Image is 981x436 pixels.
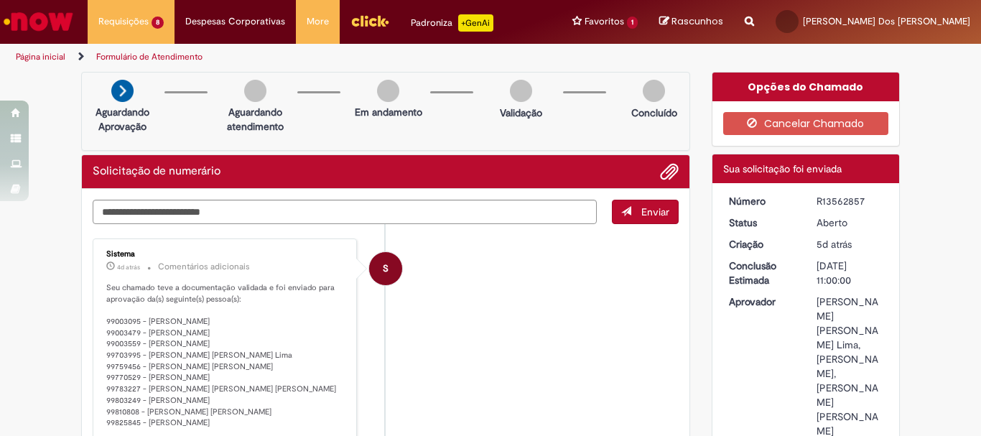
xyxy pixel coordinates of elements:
[718,215,806,230] dt: Status
[643,80,665,102] img: img-circle-grey.png
[641,205,669,218] span: Enviar
[712,73,900,101] div: Opções do Chamado
[93,165,220,178] h2: Solicitação de numerário Histórico de tíquete
[117,263,140,272] time: 25/09/2025 20:07:18
[355,105,422,119] p: Em andamento
[220,105,290,134] p: Aguardando atendimento
[660,162,679,181] button: Adicionar anexos
[718,194,806,208] dt: Número
[369,252,402,285] div: System
[803,15,970,27] span: [PERSON_NAME] Dos [PERSON_NAME]
[350,10,389,32] img: click_logo_yellow_360x200.png
[111,80,134,102] img: arrow-next.png
[723,162,842,175] span: Sua solicitação foi enviada
[817,237,883,251] div: 24/09/2025 12:35:29
[307,14,329,29] span: More
[817,194,883,208] div: R13562857
[152,17,164,29] span: 8
[16,51,65,62] a: Página inicial
[817,259,883,287] div: [DATE] 11:00:00
[500,106,542,120] p: Validação
[510,80,532,102] img: img-circle-grey.png
[659,15,723,29] a: Rascunhos
[817,215,883,230] div: Aberto
[718,294,806,309] dt: Aprovador
[158,261,250,273] small: Comentários adicionais
[612,200,679,224] button: Enviar
[117,263,140,272] span: 4d atrás
[96,51,203,62] a: Formulário de Atendimento
[631,106,677,120] p: Concluído
[383,251,389,286] span: S
[817,238,852,251] span: 5d atrás
[93,200,597,224] textarea: Digite sua mensagem aqui...
[817,238,852,251] time: 24/09/2025 12:35:29
[106,250,345,259] div: Sistema
[1,7,75,36] img: ServiceNow
[98,14,149,29] span: Requisições
[723,112,889,135] button: Cancelar Chamado
[377,80,399,102] img: img-circle-grey.png
[244,80,266,102] img: img-circle-grey.png
[11,44,643,70] ul: Trilhas de página
[718,259,806,287] dt: Conclusão Estimada
[458,14,493,32] p: +GenAi
[718,237,806,251] dt: Criação
[627,17,638,29] span: 1
[185,14,285,29] span: Despesas Corporativas
[585,14,624,29] span: Favoritos
[88,105,157,134] p: Aguardando Aprovação
[671,14,723,28] span: Rascunhos
[411,14,493,32] div: Padroniza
